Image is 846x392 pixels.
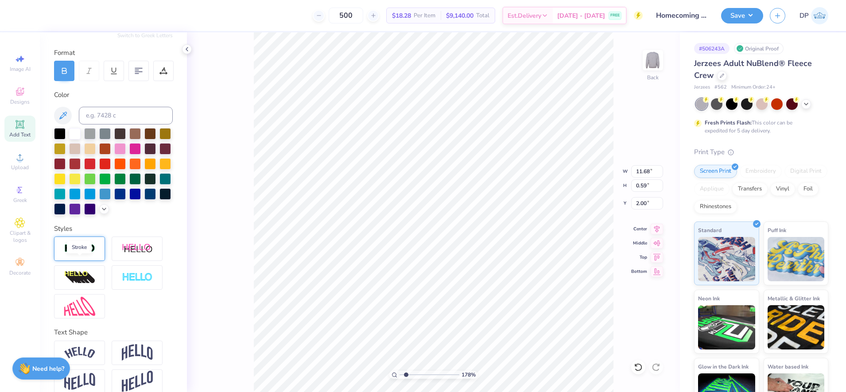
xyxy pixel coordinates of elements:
span: $18.28 [392,11,411,20]
span: Designs [10,98,30,105]
img: Negative Space [122,272,153,283]
div: Original Proof [734,43,784,54]
img: Puff Ink [768,237,825,281]
img: Back [644,51,662,69]
span: 178 % [462,371,476,379]
div: Screen Print [694,165,737,178]
input: Untitled Design [649,7,714,24]
div: Format [54,48,174,58]
span: Total [476,11,489,20]
span: Clipart & logos [4,229,35,244]
span: FREE [610,12,620,19]
span: DP [799,11,809,21]
img: Arch [122,344,153,361]
div: Print Type [694,147,828,157]
button: Switch to Greek Letters [117,32,173,39]
span: Puff Ink [768,225,786,235]
div: Styles [54,224,173,234]
div: Back [647,74,659,82]
img: Neon Ink [698,305,755,349]
img: Darlene Padilla [811,7,828,24]
img: Standard [698,237,755,281]
div: Digital Print [784,165,827,178]
img: 3d Illusion [64,271,95,285]
span: [DATE] - [DATE] [557,11,605,20]
div: Foil [798,182,819,196]
button: Save [721,8,763,23]
img: Arc [64,347,95,359]
span: Per Item [414,11,435,20]
span: Est. Delivery [508,11,541,20]
div: Embroidery [740,165,782,178]
div: Transfers [732,182,768,196]
span: Decorate [9,269,31,276]
span: Top [631,254,647,260]
img: Flag [64,373,95,390]
span: Jerzees Adult NuBlend® Fleece Crew [694,58,812,81]
input: – – [329,8,363,23]
span: Standard [698,225,722,235]
span: Middle [631,240,647,246]
span: Upload [11,164,29,171]
input: e.g. 7428 c [79,107,173,124]
strong: Fresh Prints Flash: [705,119,752,126]
span: # 562 [714,84,727,91]
div: Applique [694,182,730,196]
span: Image AI [10,66,31,73]
img: Metallic & Glitter Ink [768,305,825,349]
div: # 506243A [694,43,730,54]
div: Vinyl [770,182,795,196]
a: DP [799,7,828,24]
img: Shadow [122,243,153,254]
div: Color [54,90,173,100]
div: Stroke [67,241,92,253]
span: Center [631,226,647,232]
span: Greek [13,197,27,204]
span: Bottom [631,268,647,275]
span: Metallic & Glitter Ink [768,294,820,303]
span: Water based Ink [768,362,808,371]
span: Jerzees [694,84,710,91]
span: $9,140.00 [446,11,473,20]
div: Text Shape [54,327,173,338]
span: Minimum Order: 24 + [731,84,776,91]
div: Rhinestones [694,200,737,213]
div: This color can be expedited for 5 day delivery. [705,119,814,135]
span: Neon Ink [698,294,720,303]
img: Free Distort [64,297,95,316]
strong: Need help? [32,365,64,373]
span: Add Text [9,131,31,138]
span: Glow in the Dark Ink [698,362,749,371]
